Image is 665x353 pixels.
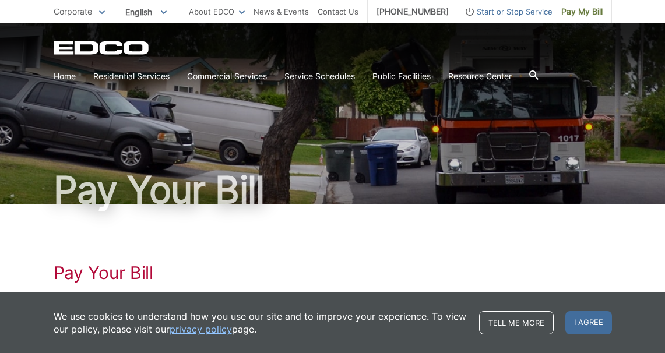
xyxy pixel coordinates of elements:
a: About EDCO [189,5,245,18]
a: News & Events [254,5,309,18]
span: English [117,2,175,22]
p: We use cookies to understand how you use our site and to improve your experience. To view our pol... [54,310,467,336]
a: Tell me more [479,311,554,334]
span: Pay My Bill [561,5,603,18]
span: Corporate [54,6,92,16]
a: Commercial Services [187,70,267,83]
span: I agree [565,311,612,334]
a: privacy policy [170,323,232,336]
h1: Pay Your Bill [54,262,612,283]
a: Public Facilities [372,70,431,83]
a: Service Schedules [284,70,355,83]
a: EDCD logo. Return to the homepage. [54,41,150,55]
a: Home [54,70,76,83]
a: Contact Us [318,5,358,18]
a: Resource Center [448,70,512,83]
h1: Pay Your Bill [54,171,612,209]
a: Residential Services [93,70,170,83]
